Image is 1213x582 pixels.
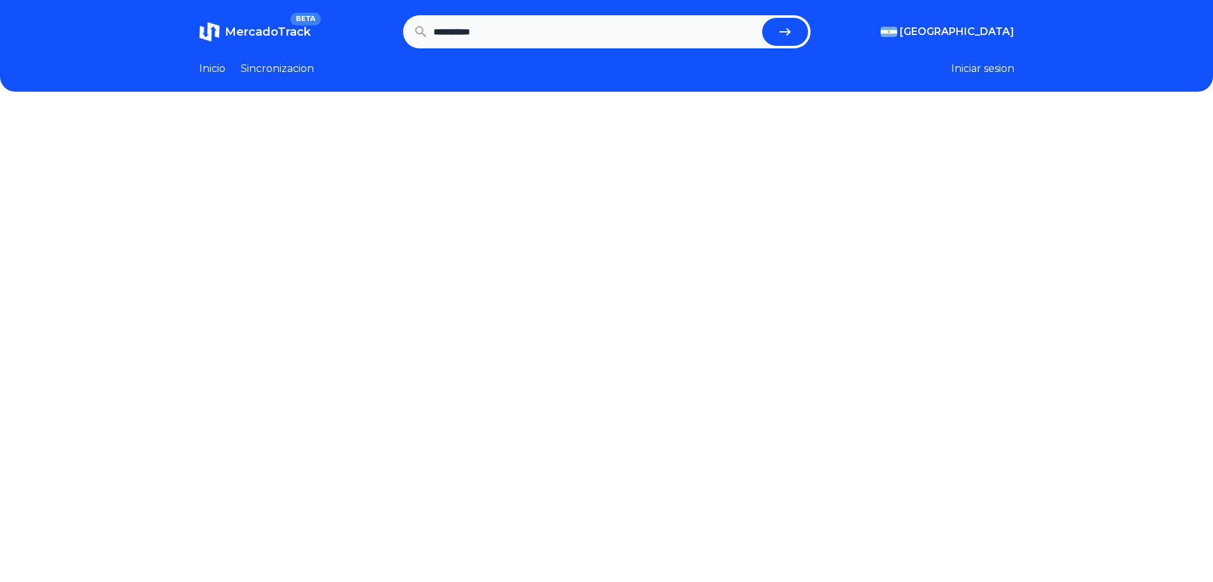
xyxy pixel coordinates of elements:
[900,24,1014,39] span: [GEOGRAPHIC_DATA]
[199,22,311,42] a: MercadoTrackBETA
[241,61,314,76] a: Sincronizacion
[225,25,311,39] span: MercadoTrack
[881,27,897,37] img: Argentina
[881,24,1014,39] button: [GEOGRAPHIC_DATA]
[199,22,220,42] img: MercadoTrack
[951,61,1014,76] button: Iniciar sesion
[290,13,320,25] span: BETA
[199,61,225,76] a: Inicio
